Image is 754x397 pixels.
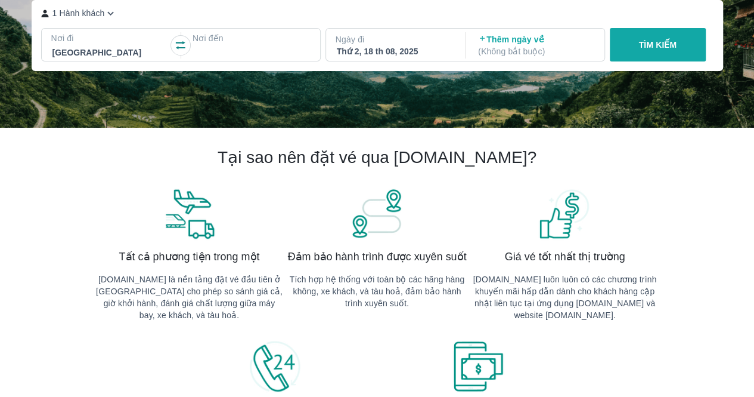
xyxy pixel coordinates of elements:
p: Nơi đến [193,32,311,44]
img: banner [249,340,302,393]
span: Tất cả phương tiện trong một [119,250,260,264]
h2: Tại sao nên đặt vé qua [DOMAIN_NAME]? [218,147,536,168]
img: banner [452,340,505,393]
p: Nơi đi [51,32,169,44]
p: [DOMAIN_NAME] luôn luôn có các chương trình khuyến mãi hấp dẫn dành cho khách hàng cập nhật liên ... [471,273,659,321]
span: Giá vé tốt nhất thị trường [504,250,625,264]
p: Ngày đi [336,33,454,45]
p: Thêm ngày về [478,33,594,57]
div: Thứ 2, 18 th 08, 2025 [337,45,452,57]
p: [DOMAIN_NAME] là nền tảng đặt vé đầu tiên ở [GEOGRAPHIC_DATA] cho phép so sánh giá cả, giờ khởi h... [95,273,283,321]
img: banner [162,187,216,240]
span: Đảm bảo hành trình được xuyên suốt [288,250,467,264]
p: 1 Hành khách [52,7,105,19]
p: ( Không bắt buộc ) [478,45,594,57]
img: banner [538,187,591,240]
p: Tích hợp hệ thống với toàn bộ các hãng hàng không, xe khách, và tàu hoả, đảm bảo hành trình xuyên... [283,273,471,309]
button: 1 Hành khách [41,7,117,20]
img: banner [350,187,404,240]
